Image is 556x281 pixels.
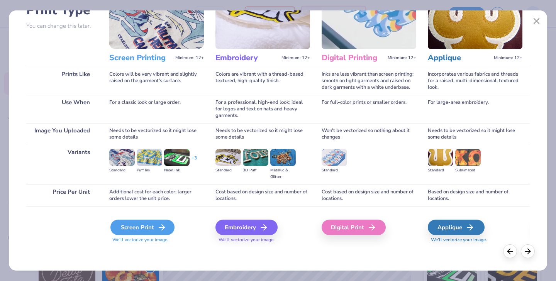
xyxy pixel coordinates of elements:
[322,167,347,174] div: Standard
[428,149,453,166] img: Standard
[494,55,522,61] span: Minimum: 12+
[322,95,416,123] div: For full-color prints or smaller orders.
[388,55,416,61] span: Minimum: 12+
[109,237,204,243] span: We'll vectorize your image.
[109,95,204,123] div: For a classic look or large order.
[137,149,162,166] img: Puff Ink
[109,149,135,166] img: Standard
[428,123,522,145] div: Needs to be vectorized so it might lose some details
[192,155,197,168] div: + 3
[215,220,278,235] div: Embroidery
[322,123,416,145] div: Won't be vectorized so nothing about it changes
[164,149,190,166] img: Neon Ink
[215,95,310,123] div: For a professional, high-end look; ideal for logos and text on hats and heavy garments.
[26,23,98,29] p: You can change this later.
[428,53,491,63] h3: Applique
[109,185,204,206] div: Additional cost for each color; larger orders lower the unit price.
[215,185,310,206] div: Cost based on design size and number of locations.
[109,67,204,95] div: Colors will be very vibrant and slightly raised on the garment's surface.
[322,53,385,63] h3: Digital Printing
[428,185,522,206] div: Based on design size and number of locations.
[26,123,98,145] div: Image You Uploaded
[110,220,175,235] div: Screen Print
[109,123,204,145] div: Needs to be vectorized so it might lose some details
[455,167,481,174] div: Sublimated
[529,14,544,29] button: Close
[243,149,268,166] img: 3D Puff
[26,95,98,123] div: Use When
[215,67,310,95] div: Colors are vibrant with a thread-based textured, high-quality finish.
[26,67,98,95] div: Prints Like
[270,149,296,166] img: Metallic & Glitter
[215,149,241,166] img: Standard
[322,67,416,95] div: Inks are less vibrant than screen printing; smooth on light garments and raised on dark garments ...
[109,167,135,174] div: Standard
[215,123,310,145] div: Needs to be vectorized so it might lose some details
[215,237,310,243] span: We'll vectorize your image.
[322,220,386,235] div: Digital Print
[428,167,453,174] div: Standard
[215,167,241,174] div: Standard
[428,95,522,123] div: For large-area embroidery.
[270,167,296,180] div: Metallic & Glitter
[428,220,485,235] div: Applique
[455,149,481,166] img: Sublimated
[215,53,278,63] h3: Embroidery
[26,145,98,185] div: Variants
[428,237,522,243] span: We'll vectorize your image.
[281,55,310,61] span: Minimum: 12+
[322,185,416,206] div: Cost based on design size and number of locations.
[243,167,268,174] div: 3D Puff
[26,185,98,206] div: Price Per Unit
[322,149,347,166] img: Standard
[175,55,204,61] span: Minimum: 12+
[428,67,522,95] div: Incorporates various fabrics and threads for a raised, multi-dimensional, textured look.
[109,53,172,63] h3: Screen Printing
[164,167,190,174] div: Neon Ink
[137,167,162,174] div: Puff Ink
